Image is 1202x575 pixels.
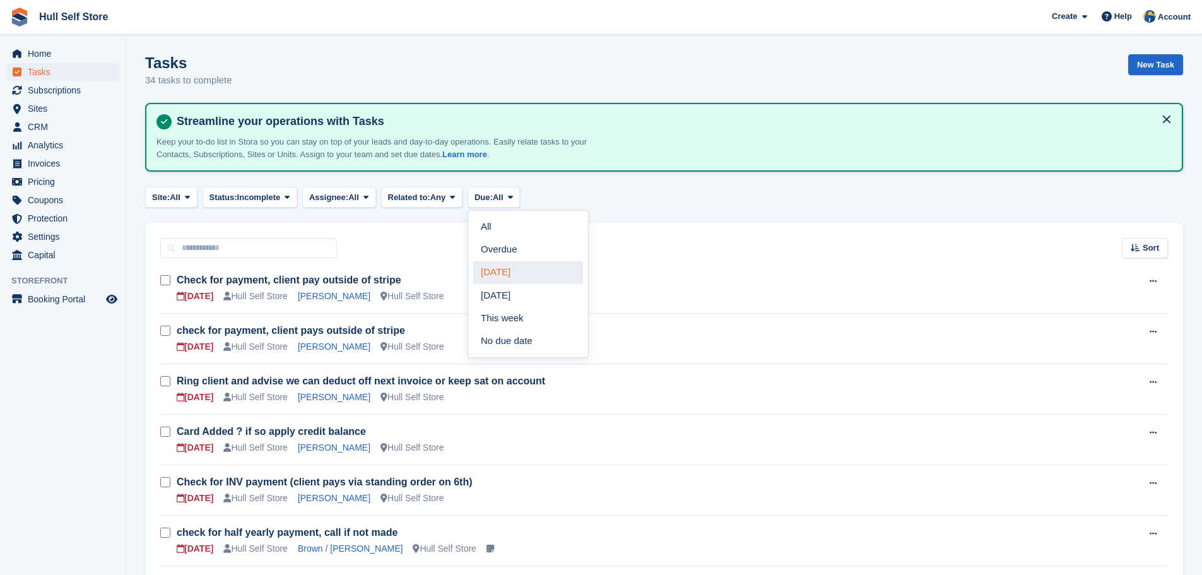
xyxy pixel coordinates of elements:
span: Tasks [28,63,103,81]
h4: Streamline your operations with Tasks [172,114,1172,129]
span: All [170,191,180,204]
span: All [348,191,359,204]
div: Hull Self Store [223,542,287,555]
span: Sort [1143,242,1159,254]
div: [DATE] [177,391,213,404]
a: [PERSON_NAME] [298,291,370,301]
a: check for half yearly payment, call if not made [177,527,398,538]
a: Ring client and advise we can deduct off next invoice or keep sat on account [177,376,545,386]
span: Create [1052,10,1077,23]
img: Hull Self Store [1143,10,1156,23]
a: menu [6,228,119,246]
span: Settings [28,228,103,246]
div: [DATE] [177,441,213,454]
span: Any [430,191,446,204]
a: menu [6,155,119,172]
a: Preview store [104,292,119,307]
a: Hull Self Store [34,6,113,27]
a: menu [6,118,119,136]
a: menu [6,63,119,81]
a: New Task [1128,54,1183,75]
a: Card Added ? if so apply credit balance [177,426,366,437]
span: All [493,191,504,204]
a: menu [6,136,119,154]
span: Storefront [11,275,126,287]
a: [PERSON_NAME] [298,442,370,453]
p: Keep your to-do list in Stora so you can stay on top of your leads and day-to-day operations. Eas... [156,136,598,160]
a: menu [6,100,119,117]
img: stora-icon-8386f47178a22dfd0bd8f6a31ec36ba5ce8667c1dd55bd0f319d3a0aa187defe.svg [10,8,29,27]
span: Analytics [28,136,103,154]
span: Due: [474,191,493,204]
span: Home [28,45,103,62]
a: All [473,216,583,239]
span: Related to: [388,191,430,204]
div: Hull Self Store [223,340,287,353]
div: Hull Self Store [380,340,444,353]
div: Hull Self Store [223,441,287,454]
span: Booking Portal [28,290,103,308]
div: Hull Self Store [380,492,444,505]
a: menu [6,191,119,209]
a: menu [6,45,119,62]
a: Brown / [PERSON_NAME] [298,543,403,554]
span: CRM [28,118,103,136]
a: Check for payment, client pay outside of stripe [177,275,401,285]
a: Overdue [473,239,583,261]
a: menu [6,246,119,264]
div: [DATE] [177,340,213,353]
span: Status: [209,191,237,204]
div: [DATE] [177,542,213,555]
div: Hull Self Store [223,391,287,404]
a: [PERSON_NAME] [298,341,370,352]
div: Hull Self Store [380,441,444,454]
div: Hull Self Store [380,290,444,303]
button: Due: All [468,187,520,208]
a: [PERSON_NAME] [298,392,370,402]
a: menu [6,81,119,99]
a: Check for INV payment (client pays via standing order on 6th) [177,477,473,487]
h1: Tasks [145,54,232,71]
a: [PERSON_NAME] [298,493,370,503]
span: Assignee: [309,191,348,204]
a: check for payment, client pays outside of stripe [177,325,405,336]
div: [DATE] [177,492,213,505]
span: Pricing [28,173,103,191]
button: Related to: Any [381,187,463,208]
span: Invoices [28,155,103,172]
a: menu [6,210,119,227]
span: Incomplete [237,191,281,204]
a: [DATE] [473,261,583,284]
div: Hull Self Store [380,391,444,404]
a: Learn more [442,150,487,159]
span: Help [1114,10,1132,23]
button: Status: Incomplete [203,187,297,208]
div: Hull Self Store [413,542,476,555]
a: This week [473,307,583,329]
span: Site: [152,191,170,204]
span: Account [1158,11,1191,23]
span: Coupons [28,191,103,209]
a: [DATE] [473,284,583,307]
span: Capital [28,246,103,264]
div: [DATE] [177,290,213,303]
p: 34 tasks to complete [145,73,232,88]
button: Assignee: All [302,187,376,208]
span: Subscriptions [28,81,103,99]
span: Protection [28,210,103,227]
div: Hull Self Store [223,492,287,505]
a: No due date [473,329,583,352]
div: Hull Self Store [223,290,287,303]
a: menu [6,173,119,191]
a: menu [6,290,119,308]
span: Sites [28,100,103,117]
button: Site: All [145,187,197,208]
